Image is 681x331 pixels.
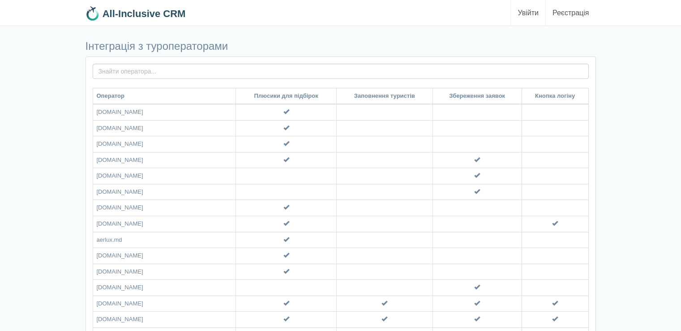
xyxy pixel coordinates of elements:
td: [DOMAIN_NAME] [93,312,236,328]
td: aerlux.md [93,232,236,248]
td: [DOMAIN_NAME] [93,264,236,280]
th: Кнопка логіну [522,88,588,104]
h3: Інтеграція з туроператорами [86,40,596,52]
th: Плюсики для підбірок [236,88,337,104]
th: Збереження заявок [433,88,522,104]
img: 32x32.png [86,6,100,21]
td: [DOMAIN_NAME] [93,200,236,216]
td: [DOMAIN_NAME] [93,120,236,136]
td: [DOMAIN_NAME] [93,184,236,200]
input: Знайти оператора... [93,64,589,79]
td: [DOMAIN_NAME] [93,104,236,120]
td: [DOMAIN_NAME] [93,216,236,232]
td: [DOMAIN_NAME] [93,248,236,264]
td: [DOMAIN_NAME] [93,152,236,168]
td: [DOMAIN_NAME] [93,280,236,296]
th: Оператор [93,88,236,104]
td: [DOMAIN_NAME] [93,168,236,184]
td: [DOMAIN_NAME] [93,136,236,152]
th: Заповнення туристів [337,88,433,104]
b: All-Inclusive CRM [103,8,186,19]
td: [DOMAIN_NAME] [93,296,236,312]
